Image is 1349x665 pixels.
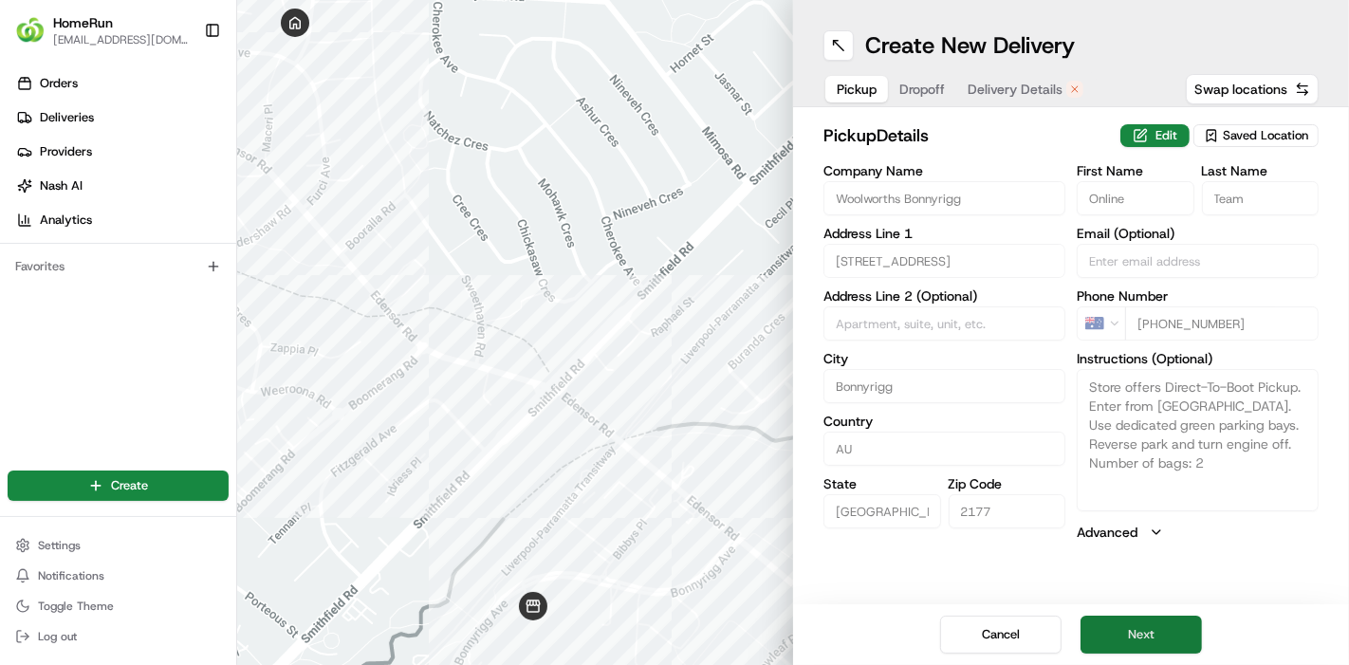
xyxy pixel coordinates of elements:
span: Swap locations [1194,80,1287,99]
button: [EMAIL_ADDRESS][DOMAIN_NAME] [53,32,189,47]
input: Enter phone number [1125,306,1319,341]
span: Log out [38,629,77,644]
input: Enter first name [1077,181,1194,215]
span: Analytics [40,212,92,229]
button: Log out [8,623,229,650]
button: HomeRunHomeRun[EMAIL_ADDRESS][DOMAIN_NAME] [8,8,196,53]
button: Next [1081,616,1202,654]
a: Analytics [8,205,236,235]
input: Enter country [823,432,1065,466]
label: Phone Number [1077,289,1319,303]
button: Settings [8,532,229,559]
input: Enter last name [1202,181,1320,215]
img: HomeRun [15,15,46,46]
label: Instructions (Optional) [1077,352,1319,365]
span: Dropoff [899,80,945,99]
button: Create [8,471,229,501]
label: Last Name [1202,164,1320,177]
button: Notifications [8,563,229,589]
label: Address Line 1 [823,227,1065,240]
span: Delivery Details [968,80,1063,99]
input: Enter zip code [949,494,1066,528]
label: First Name [1077,164,1194,177]
label: Company Name [823,164,1065,177]
label: Zip Code [949,477,1066,490]
span: Settings [38,538,81,553]
a: Nash AI [8,171,236,201]
button: Swap locations [1186,74,1319,104]
a: Providers [8,137,236,167]
span: Pickup [837,80,877,99]
button: Saved Location [1193,122,1319,149]
label: Advanced [1077,523,1137,542]
span: Create [111,477,148,494]
button: Toggle Theme [8,593,229,619]
div: Favorites [8,251,229,282]
a: Deliveries [8,102,236,133]
input: Enter city [823,369,1065,403]
button: Edit [1120,124,1190,147]
button: Cancel [940,616,1062,654]
span: Nash AI [40,177,83,194]
input: Enter state [823,494,941,528]
textarea: Store offers Direct-To-Boot Pickup. Enter from [GEOGRAPHIC_DATA]. Use dedicated green parking bay... [1077,369,1319,511]
span: Saved Location [1223,127,1308,144]
span: Providers [40,143,92,160]
input: Enter address [823,244,1065,278]
label: City [823,352,1065,365]
label: State [823,477,941,490]
span: Orders [40,75,78,92]
a: Orders [8,68,236,99]
label: Email (Optional) [1077,227,1319,240]
h2: pickup Details [823,122,1109,149]
input: Enter email address [1077,244,1319,278]
button: HomeRun [53,13,113,32]
label: Country [823,415,1065,428]
button: Advanced [1077,523,1319,542]
h1: Create New Delivery [865,30,1075,61]
span: Notifications [38,568,104,583]
input: Apartment, suite, unit, etc. [823,306,1065,341]
label: Address Line 2 (Optional) [823,289,1065,303]
span: Deliveries [40,109,94,126]
input: Enter company name [823,181,1065,215]
span: Toggle Theme [38,599,114,614]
